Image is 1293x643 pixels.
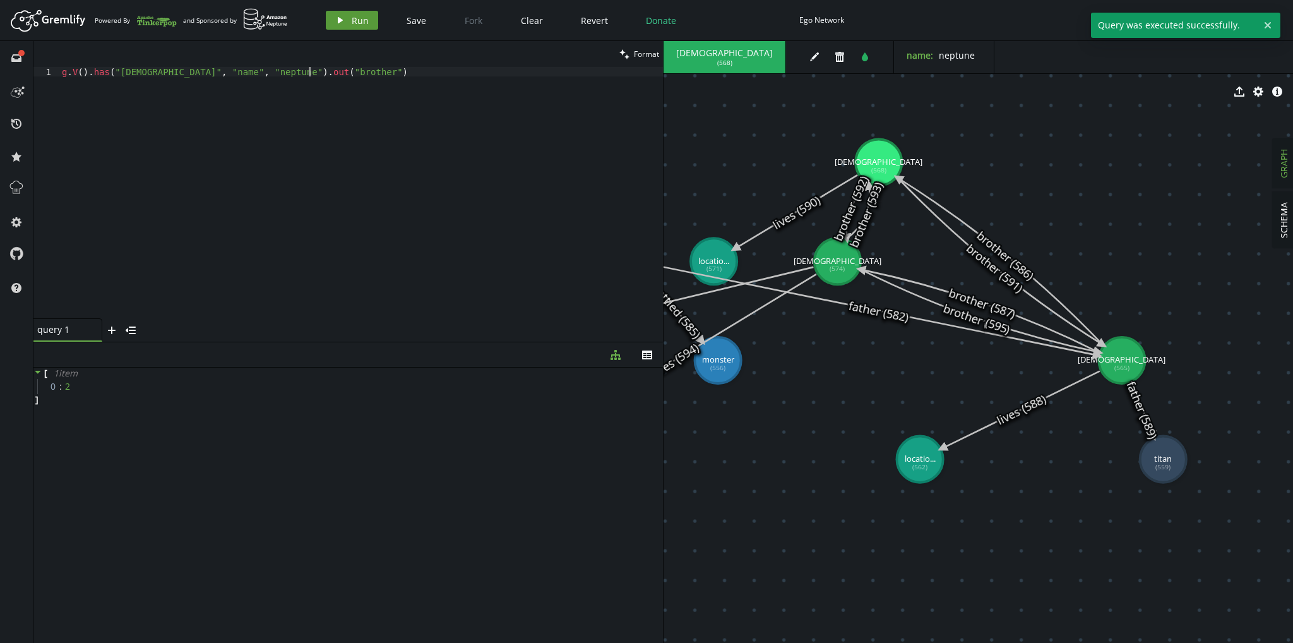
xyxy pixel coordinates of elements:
tspan: (556) [710,363,725,372]
span: Clear [521,15,543,27]
tspan: [DEMOGRAPHIC_DATA] [835,156,922,167]
button: Fork [455,11,492,30]
button: Run [326,11,378,30]
span: Donate [646,15,676,27]
tspan: locatio... [905,453,936,464]
span: [DEMOGRAPHIC_DATA] [676,47,773,59]
button: Sign In [1242,11,1284,30]
span: 1 item [54,367,78,379]
tspan: (568) [871,165,886,174]
span: neptune [939,49,975,61]
div: : [59,381,63,392]
div: Powered By [95,9,177,32]
tspan: (571) [706,264,722,273]
tspan: (574) [830,264,845,273]
span: SCHEMA [1278,202,1290,238]
span: [ [44,368,47,379]
span: Format [634,49,659,59]
tspan: monster [702,354,735,365]
span: ] [33,394,39,406]
button: Revert [571,11,617,30]
span: Fork [465,15,482,27]
span: ( 568 ) [717,59,732,67]
div: and Sponsored by [183,8,288,32]
button: Format [616,41,663,67]
button: Save [397,11,436,30]
tspan: titan [1154,453,1172,464]
span: Revert [581,15,608,27]
span: query 1 [37,324,88,335]
tspan: [DEMOGRAPHIC_DATA] [1078,354,1165,365]
label: name : [907,49,933,61]
span: 0 [51,381,65,392]
span: Query was executed successfully. [1091,13,1258,38]
tspan: (562) [912,462,927,471]
div: 1 [33,67,59,76]
tspan: (565) [1114,363,1129,372]
div: Ego Network [799,15,844,25]
button: Donate [636,11,686,30]
span: Run [352,15,369,27]
tspan: locatio... [698,255,729,267]
img: AWS Neptune [243,8,288,30]
span: GRAPH [1278,149,1290,178]
div: 2 [65,381,70,392]
button: Clear [511,11,552,30]
span: Save [407,15,426,27]
tspan: (559) [1155,462,1171,471]
tspan: [DEMOGRAPHIC_DATA] [794,255,881,267]
text: father (582) [847,297,910,325]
